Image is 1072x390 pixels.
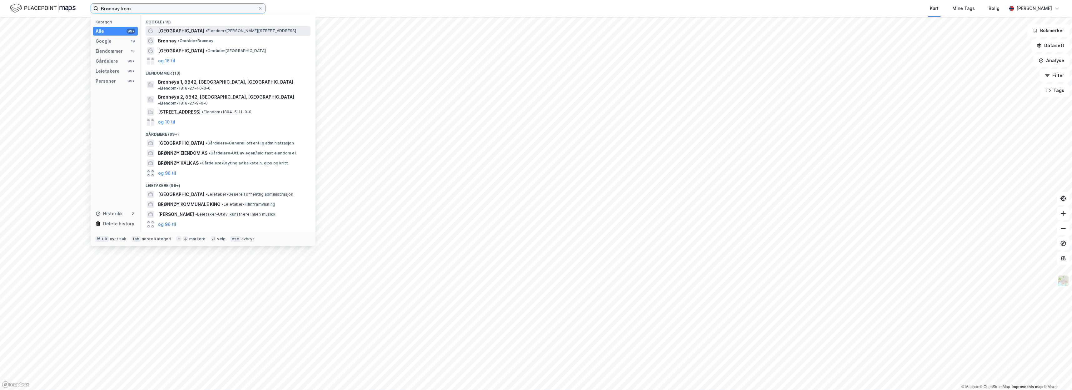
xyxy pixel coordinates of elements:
[141,127,315,138] div: Gårdeiere (99+)
[206,192,293,197] span: Leietaker • Generell offentlig administrasjon
[222,202,275,207] span: Leietaker • Filmframvisning
[189,236,206,241] div: markere
[127,59,135,64] div: 99+
[1057,275,1069,287] img: Z
[980,385,1010,389] a: OpenStreetMap
[96,77,116,85] div: Personer
[206,28,296,33] span: Eiendom • [PERSON_NAME][STREET_ADDRESS]
[2,381,29,388] a: Mapbox homepage
[178,38,180,43] span: •
[127,79,135,84] div: 99+
[130,49,135,54] div: 13
[930,5,939,12] div: Kart
[231,236,240,242] div: esc
[103,220,134,227] div: Delete history
[206,141,294,146] span: Gårdeiere • Generell offentlig administrasjon
[158,27,204,35] span: [GEOGRAPHIC_DATA]
[158,221,176,228] button: og 96 til
[158,37,176,45] span: Brønnøy
[158,47,204,55] span: [GEOGRAPHIC_DATA]
[142,236,171,241] div: neste kategori
[241,236,254,241] div: avbryt
[206,48,207,53] span: •
[158,191,204,198] span: [GEOGRAPHIC_DATA]
[989,5,1000,12] div: Bolig
[96,67,120,75] div: Leietakere
[217,236,226,241] div: velg
[1033,54,1070,67] button: Analyse
[158,149,207,157] span: BRØNNØY EIENDOM AS
[141,66,315,77] div: Eiendommer (13)
[195,212,197,217] span: •
[130,39,135,44] div: 19
[158,159,199,167] span: BRØNNØY KALK AS
[130,211,135,216] div: 2
[1031,39,1070,52] button: Datasett
[1027,24,1070,37] button: Bokmerker
[158,211,194,218] span: [PERSON_NAME]
[206,48,266,53] span: Område • [GEOGRAPHIC_DATA]
[158,78,293,86] span: Brønnøya 1, 8842, [GEOGRAPHIC_DATA], [GEOGRAPHIC_DATA]
[96,20,138,24] div: Kategori
[200,161,202,165] span: •
[158,118,175,126] button: og 10 til
[206,141,207,145] span: •
[952,5,975,12] div: Mine Tags
[141,178,315,189] div: Leietakere (99+)
[96,47,123,55] div: Eiendommer
[200,161,288,166] span: Gårdeiere • Bryting av kalkstein, gips og kritt
[127,69,135,74] div: 99+
[1040,69,1070,82] button: Filter
[961,385,979,389] a: Mapbox
[158,101,208,106] span: Eiendom • 1818-27-9-0-0
[178,38,213,43] span: Område • Brønnøy
[96,236,109,242] div: ⌘ + k
[158,108,201,116] span: [STREET_ADDRESS]
[1041,360,1072,390] iframe: Chat Widget
[202,110,204,114] span: •
[96,37,112,45] div: Google
[96,210,123,217] div: Historikk
[96,27,104,35] div: Alle
[141,229,315,241] div: Personer (99+)
[209,151,211,155] span: •
[158,93,294,101] span: Brønnøya 2, 8842, [GEOGRAPHIC_DATA], [GEOGRAPHIC_DATA]
[202,110,251,115] span: Eiendom • 1804-5-11-0-0
[158,86,211,91] span: Eiendom • 1818-27-40-0-0
[206,192,207,197] span: •
[1041,360,1072,390] div: Kontrollprogram for chat
[158,169,176,177] button: og 96 til
[206,28,207,33] span: •
[158,57,175,65] button: og 16 til
[195,212,275,217] span: Leietaker • Utøv. kunstnere innen musikk
[10,3,76,14] img: logo.f888ab2527a4732fd821a326f86c7f29.svg
[1012,385,1043,389] a: Improve this map
[141,15,315,26] div: Google (19)
[158,86,160,90] span: •
[110,236,127,241] div: nytt søk
[132,236,141,242] div: tab
[158,139,204,147] span: [GEOGRAPHIC_DATA]
[98,4,258,13] input: Søk på adresse, matrikkel, gårdeiere, leietakere eller personer
[158,101,160,105] span: •
[1040,84,1070,97] button: Tags
[127,29,135,34] div: 99+
[209,151,297,156] span: Gårdeiere • Utl. av egen/leid fast eiendom el.
[96,57,118,65] div: Gårdeiere
[222,202,224,207] span: •
[1016,5,1052,12] div: [PERSON_NAME]
[158,201,221,208] span: BRØNNØY KOMMUNALE KINO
